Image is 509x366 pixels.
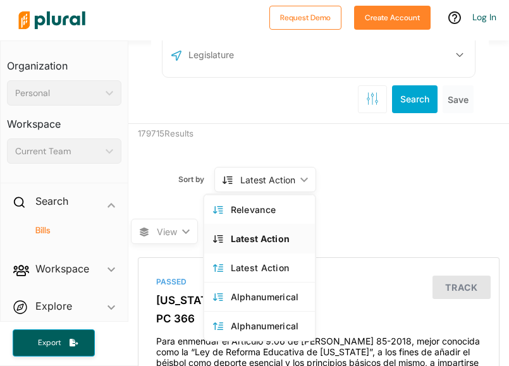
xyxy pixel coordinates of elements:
span: Export [29,338,70,348]
span: Sort by [178,174,214,185]
a: Relevance [204,195,315,224]
button: Create Account [354,6,431,30]
a: Create Account [354,10,431,23]
div: Passed [156,276,481,288]
div: Latest Action [231,262,306,273]
div: Latest Action [231,233,306,244]
a: Alphanumerical [204,311,315,340]
h3: PC 366 [156,312,481,325]
a: Request Demo [269,10,341,23]
div: Alphanumerical [231,320,306,331]
span: View [157,225,177,238]
div: Personal [15,87,101,100]
button: Request Demo [269,6,341,30]
div: 179715 Results [128,124,509,144]
h2: Search [35,194,68,208]
button: Save [443,85,474,113]
div: Current Team [15,145,101,158]
div: Alphanumerical [231,291,306,302]
a: Latest Action [204,224,315,253]
h3: Organization [7,47,121,75]
span: Search Filters [366,92,379,103]
button: Track [432,276,491,299]
a: Alphanumerical [204,282,315,311]
div: Relevance [231,204,306,215]
button: Search [392,85,438,113]
h3: Workspace [7,106,121,133]
a: Bills [20,224,115,236]
h3: [US_STATE] [156,294,481,307]
button: Export [13,329,95,357]
div: Latest Action [240,173,295,186]
input: Legislature [187,43,322,67]
a: Latest Action [204,253,315,282]
a: Log In [472,11,496,23]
